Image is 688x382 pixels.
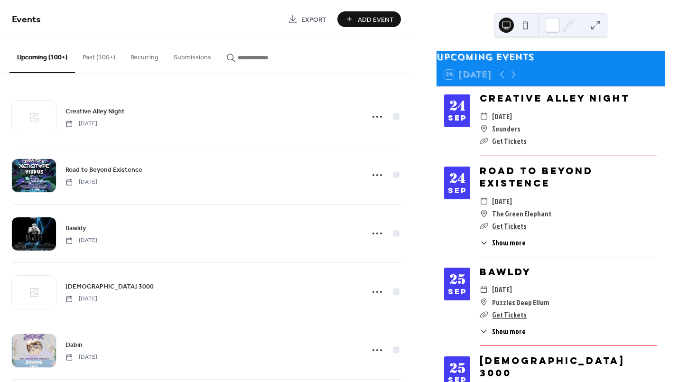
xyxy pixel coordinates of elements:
[492,207,551,220] span: The Green Elephant
[480,220,488,232] div: ​
[492,309,527,320] a: Get Tickets
[480,326,526,337] button: ​Show more
[166,38,219,72] button: Submissions
[65,178,97,186] span: [DATE]
[480,308,488,321] div: ​
[65,224,86,233] span: Bawldy
[492,122,521,135] span: Sounders
[65,223,86,233] a: Bawldy
[480,135,488,147] div: ​
[65,164,142,175] a: Road to Beyond Existence
[65,295,97,303] span: [DATE]
[492,221,527,231] a: Get Tickets
[449,172,465,186] div: 24
[123,38,166,72] button: Recurring
[65,106,125,117] a: Creative Alley Night
[480,237,488,248] div: ​
[65,281,154,292] a: [DEMOGRAPHIC_DATA] 3000
[337,11,401,27] button: Add Event
[480,326,488,337] div: ​
[480,237,526,248] button: ​Show more
[480,165,593,189] a: Road to Beyond Existence
[65,282,154,292] span: [DEMOGRAPHIC_DATA] 3000
[492,237,526,248] span: Show more
[480,296,488,308] div: ​
[449,273,465,287] div: 25
[301,15,326,25] span: Export
[75,38,123,72] button: Past (100+)
[480,354,625,379] a: [DEMOGRAPHIC_DATA] 3000
[12,10,41,29] span: Events
[65,353,97,362] span: [DATE]
[480,195,488,207] div: ​
[480,92,630,104] a: Creative Alley Night
[448,289,467,295] div: Sep
[480,110,488,122] div: ​
[492,296,549,308] span: Puzzles Deep Ellum
[65,339,83,350] a: Dabin
[65,107,125,117] span: Creative Alley Night
[281,11,334,27] a: Export
[448,115,467,121] div: Sep
[449,362,465,375] div: 25
[358,15,394,25] span: Add Event
[9,38,75,73] button: Upcoming (100+)
[480,266,531,278] a: Bawldy
[65,165,142,175] span: Road to Beyond Existence
[492,110,512,122] span: [DATE]
[65,340,83,350] span: Dabin
[480,283,488,296] div: ​
[492,283,512,296] span: [DATE]
[65,120,97,128] span: [DATE]
[448,187,467,194] div: Sep
[437,51,665,63] div: Upcoming events
[492,136,527,146] a: Get Tickets
[480,122,488,135] div: ​
[449,100,465,113] div: 24
[480,207,488,220] div: ​
[65,236,97,245] span: [DATE]
[492,195,512,207] span: [DATE]
[492,326,526,337] span: Show more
